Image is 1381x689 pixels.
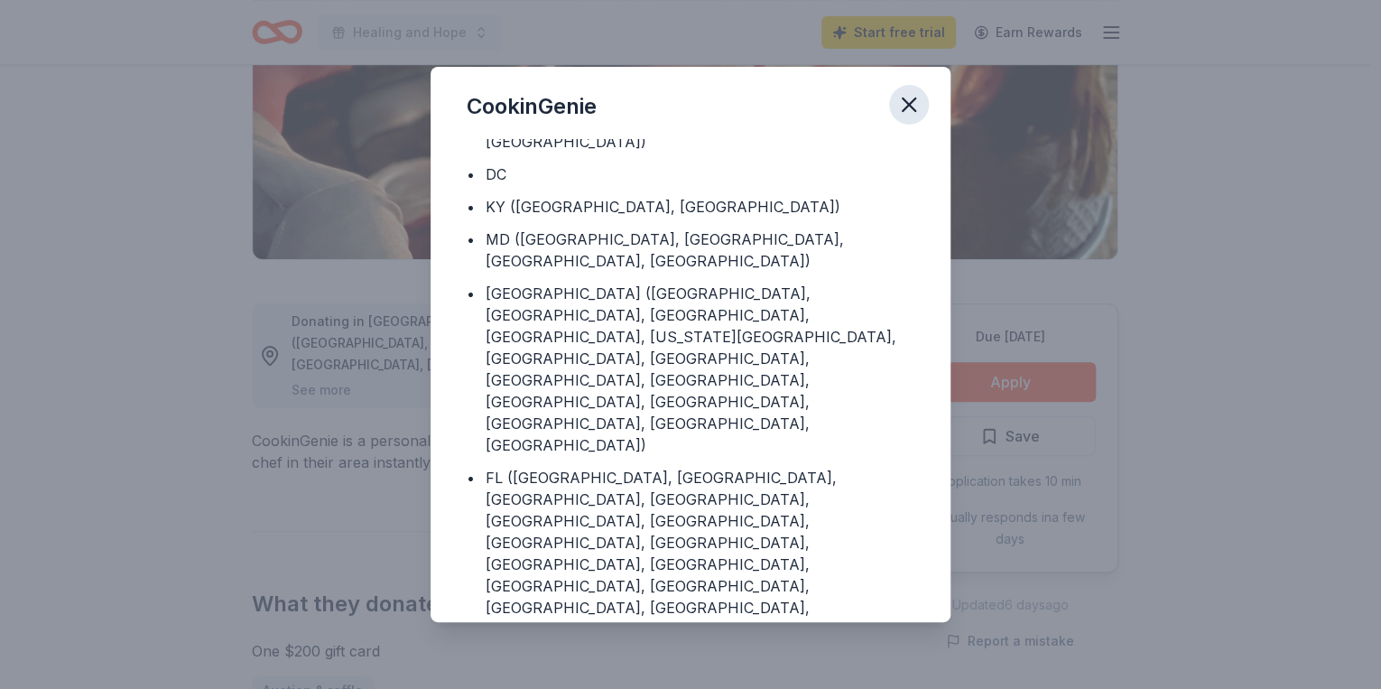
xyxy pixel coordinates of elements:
div: • [467,467,475,489]
div: KY ([GEOGRAPHIC_DATA], [GEOGRAPHIC_DATA]) [486,196,840,218]
div: • [467,196,475,218]
div: FL ([GEOGRAPHIC_DATA], [GEOGRAPHIC_DATA], [GEOGRAPHIC_DATA], [GEOGRAPHIC_DATA], [GEOGRAPHIC_DATA]... [486,467,914,640]
div: MD ([GEOGRAPHIC_DATA], [GEOGRAPHIC_DATA], [GEOGRAPHIC_DATA], [GEOGRAPHIC_DATA]) [486,228,914,272]
div: • [467,228,475,250]
div: [GEOGRAPHIC_DATA] ([GEOGRAPHIC_DATA], [GEOGRAPHIC_DATA], [GEOGRAPHIC_DATA], [GEOGRAPHIC_DATA], [U... [486,283,914,456]
div: • [467,163,475,185]
div: • [467,283,475,304]
div: DC [486,163,506,185]
div: CookinGenie [467,92,597,121]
